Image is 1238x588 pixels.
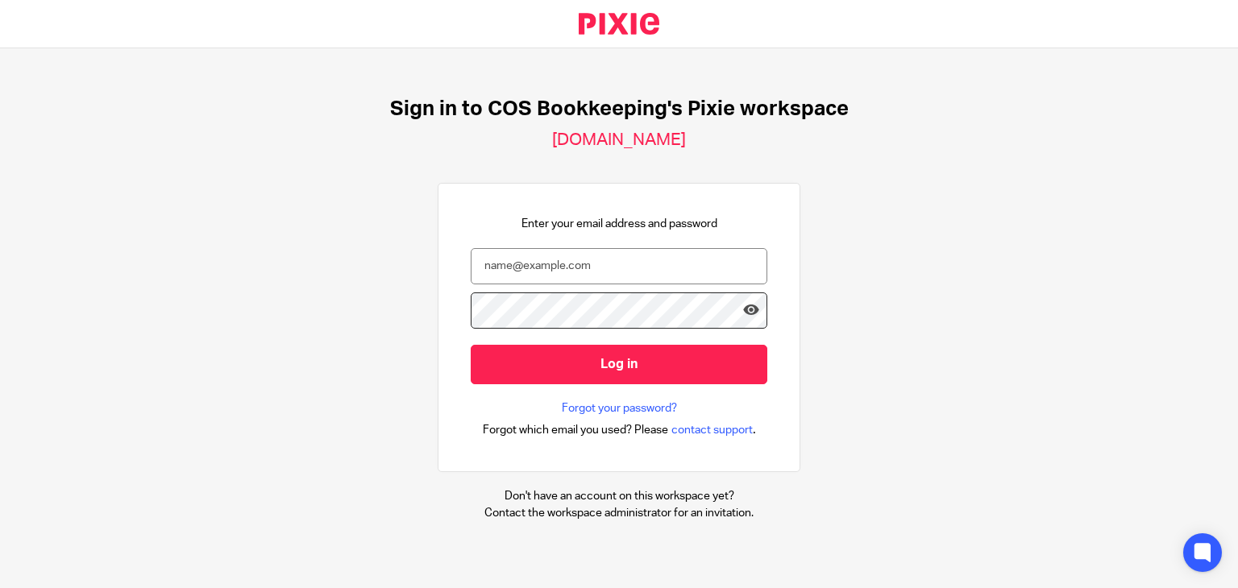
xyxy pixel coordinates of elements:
[562,400,677,416] a: Forgot your password?
[484,505,754,521] p: Contact the workspace administrator for an invitation.
[471,248,767,284] input: name@example.com
[471,345,767,384] input: Log in
[483,422,668,438] span: Forgot which email you used? Please
[671,422,753,438] span: contact support
[484,488,754,504] p: Don't have an account on this workspace yet?
[483,420,756,439] div: .
[552,130,686,151] h2: [DOMAIN_NAME]
[521,216,717,232] p: Enter your email address and password
[390,97,849,122] h1: Sign in to COS Bookkeeping's Pixie workspace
